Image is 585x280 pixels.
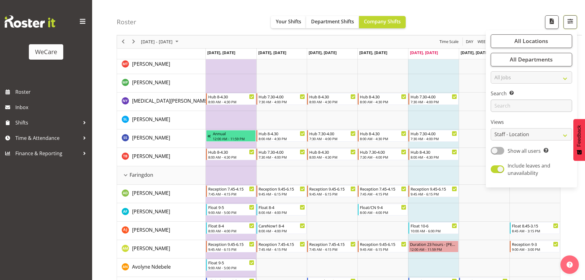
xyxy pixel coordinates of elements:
div: Aleea Devenport"s event - Reception 7.45-4.15 Begin From Monday, September 22, 2025 at 7:45:00 AM... [206,185,256,197]
div: Antonia Mao"s event - Reception 9.45-6.15 Begin From Thursday, September 25, 2025 at 9:45:00 AM G... [358,241,408,252]
div: 8:00 AM - 4:30 PM [309,155,356,160]
div: Hub 7.30-4.00 [360,149,406,155]
div: 9:00 AM - 3:00 PM [512,247,558,252]
div: Amy Johannsen"s event - Float 8.45-3.15 Begin From Sunday, September 28, 2025 at 8:45:00 AM GMT+1... [510,222,560,234]
h4: Roster [117,18,136,26]
div: Antonia Mao"s event - Duration 23 hours - Antonia Mao Begin From Friday, September 26, 2025 at 12... [408,241,458,252]
div: Savita Savita"s event - Annual Begin From Friday, September 19, 2025 at 12:00:00 AM GMT+12:00 End... [206,130,256,142]
div: Hub 8-4.30 [360,130,406,136]
a: [PERSON_NAME] [132,79,170,86]
a: [MEDICAL_DATA][PERSON_NAME] [132,97,209,105]
div: September 22 - 28, 2025 [139,35,182,48]
div: WeCare [35,47,57,57]
button: Department Shifts [306,16,359,28]
div: 7:45 AM - 4:15 PM [208,191,255,196]
a: [PERSON_NAME] [132,60,170,68]
div: Hub 7.30-4.00 [259,93,305,100]
div: Avolyne Ndebele"s event - Float 9-5 Begin From Monday, September 22, 2025 at 9:00:00 AM GMT+12:00... [206,259,256,271]
span: All Locations [514,37,548,45]
div: Reception 7.45-4.15 [208,186,255,192]
span: Feedback [576,125,582,147]
div: next period [128,35,139,48]
div: 9:45 AM - 6:15 PM [259,191,305,196]
div: 7:45 AM - 4:15 PM [259,247,305,252]
button: Timeline Day [465,38,474,46]
button: Previous [119,38,127,46]
button: All Locations [491,34,572,48]
div: 9:00 AM - 5:00 PM [208,265,255,270]
div: 7:30 AM - 4:00 PM [259,99,305,104]
div: Float 8-4 [208,223,255,229]
td: Aleea Devenport resource [117,185,206,203]
div: Amy Johannsen"s event - Float 8-4 Begin From Monday, September 22, 2025 at 8:00:00 AM GMT+12:00 E... [206,222,256,234]
div: Antonia Mao"s event - Reception 7.45-4.15 Begin From Wednesday, September 24, 2025 at 7:45:00 AM ... [307,241,357,252]
div: Hub 8-4.30 [360,93,406,100]
div: Hub 7.30-4.00 [411,93,457,100]
div: 9:45 AM - 6:15 PM [360,247,406,252]
div: previous period [118,35,128,48]
span: [DATE], [DATE] [359,50,387,55]
a: [PERSON_NAME] [132,208,170,215]
div: 7:45 AM - 4:15 PM [309,247,356,252]
div: 9:00 AM - 5:00 PM [208,210,255,215]
span: Department Shifts [311,18,354,25]
div: Tyla Boyd"s event - Hub 7.30-4.00 Begin From Tuesday, September 23, 2025 at 7:30:00 AM GMT+12:00 ... [256,148,306,160]
td: Tyla Boyd resource [117,148,206,166]
button: September 2025 [140,38,181,46]
span: Company Shifts [364,18,401,25]
div: Reception 7.45-4.15 [360,186,406,192]
a: [PERSON_NAME] [132,226,170,234]
span: Week [477,38,489,46]
label: Search [491,90,572,97]
div: 12:00 AM - 11:59 PM [410,247,457,252]
td: Avolyne Ndebele resource [117,258,206,277]
span: [PERSON_NAME] [132,190,170,196]
span: Inbox [15,103,89,112]
td: Antonia Mao resource [117,240,206,258]
button: Company Shifts [359,16,406,28]
button: Time Scale [439,38,460,46]
span: Day [465,38,474,46]
div: Aleea Devenport"s event - Reception 7.45-4.15 Begin From Thursday, September 25, 2025 at 7:45:00 ... [358,185,408,197]
div: 8:00 AM - 4:00 PM [360,210,406,215]
td: Nikita Yates resource [117,93,206,111]
div: Float 9-5 [208,259,255,266]
div: Hub 8-4.30 [208,93,255,100]
div: Nikita Yates"s event - Hub 8-4.30 Begin From Thursday, September 25, 2025 at 8:00:00 AM GMT+12:00... [358,93,408,105]
div: Hub 8-4.30 [411,149,457,155]
div: 7:30 AM - 4:00 PM [259,155,305,160]
a: [PERSON_NAME] [132,134,170,141]
td: Millie Pumphrey resource [117,74,206,93]
span: Finance & Reporting [15,149,80,158]
div: Hub 8-4.30 [259,130,305,136]
div: Float 8.45-3.15 [512,223,558,229]
div: Antonia Mao"s event - Reception 9.45-6.15 Begin From Monday, September 22, 2025 at 9:45:00 AM GMT... [206,241,256,252]
div: Alex Ferguson"s event - Float 8-4 Begin From Tuesday, September 23, 2025 at 8:00:00 AM GMT+12:00 ... [256,204,306,215]
div: Reception 7.45-4.15 [309,241,356,247]
span: [DATE], [DATE] [309,50,337,55]
div: Reception 9.45-6.15 [360,241,406,247]
div: Tyla Boyd"s event - Hub 8-4.30 Begin From Monday, September 22, 2025 at 8:00:00 AM GMT+12:00 Ends... [206,148,256,160]
img: Rosterit website logo [5,15,55,28]
div: 10:00 AM - 6:00 PM [411,228,457,233]
div: 7:30 AM - 4:00 PM [411,136,457,141]
div: CareNow1 8-4 [259,223,305,229]
button: Filter Shifts [564,15,577,29]
button: Download a PDF of the roster according to the set date range. [545,15,559,29]
span: Show all users [508,148,541,154]
input: Search [491,100,572,112]
div: Float/CN 9-4 [360,204,406,210]
div: Reception 9.45-6.15 [259,186,305,192]
div: Antonia Mao"s event - Reception 7.45-4.15 Begin From Tuesday, September 23, 2025 at 7:45:00 AM GM... [256,241,306,252]
span: Time & Attendance [15,133,80,143]
span: [PERSON_NAME] [132,153,170,160]
div: Aleea Devenport"s event - Reception 9.45-6.15 Begin From Wednesday, September 24, 2025 at 9:45:00... [307,185,357,197]
div: 8:00 AM - 4:30 PM [360,136,406,141]
div: Hub 7.30-4.00 [259,149,305,155]
span: Avolyne Ndebele [132,263,171,270]
div: Savita Savita"s event - Hub 7.30-4.00 Begin From Friday, September 26, 2025 at 7:30:00 AM GMT+12:... [408,130,458,142]
div: Aleea Devenport"s event - Reception 9.45-6.15 Begin From Friday, September 26, 2025 at 9:45:00 AM... [408,185,458,197]
div: 7:30 AM - 4:00 PM [309,136,356,141]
